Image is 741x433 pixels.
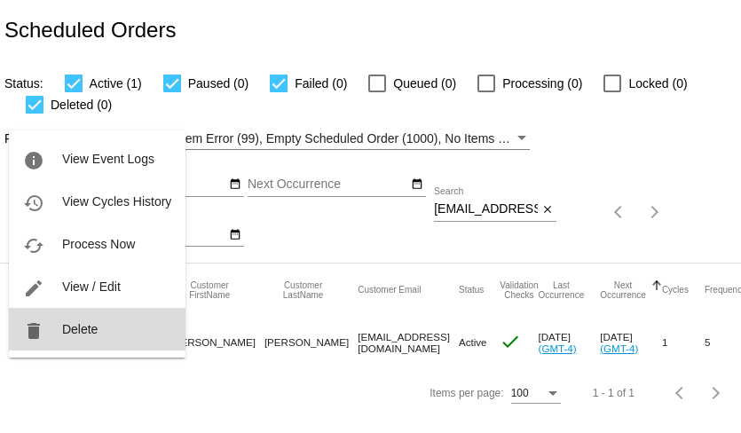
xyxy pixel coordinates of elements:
span: View / Edit [62,279,121,294]
mat-icon: edit [23,278,44,299]
span: View Event Logs [62,152,154,166]
mat-icon: cached [23,235,44,256]
span: Process Now [62,237,135,251]
span: View Cycles History [62,194,171,209]
mat-icon: info [23,150,44,171]
span: Delete [62,322,98,336]
mat-icon: history [23,193,44,214]
mat-icon: delete [23,320,44,342]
